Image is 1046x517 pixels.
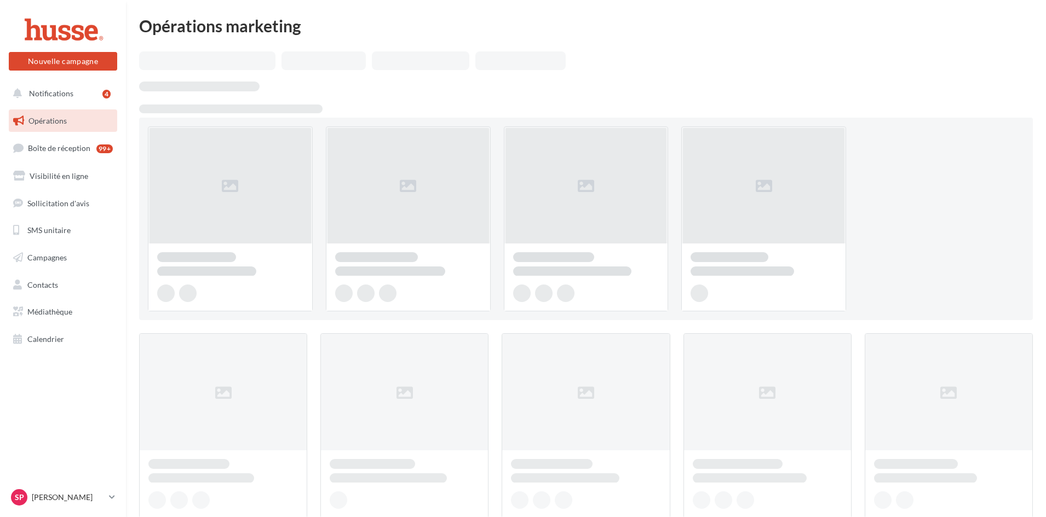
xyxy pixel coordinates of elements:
span: Calendrier [27,334,64,344]
a: Boîte de réception99+ [7,136,119,160]
a: Médiathèque [7,300,119,323]
button: Nouvelle campagne [9,52,117,71]
span: SMS unitaire [27,225,71,235]
a: Contacts [7,274,119,297]
div: 4 [102,90,111,98]
div: Opérations marketing [139,18,1033,34]
button: Notifications 4 [7,82,115,105]
span: Sp [15,492,24,503]
span: Notifications [29,89,73,98]
a: Campagnes [7,246,119,269]
a: Visibilité en ligne [7,165,119,188]
span: Boîte de réception [28,143,90,153]
a: Sp [PERSON_NAME] [9,487,117,508]
a: SMS unitaire [7,219,119,242]
span: Médiathèque [27,307,72,316]
span: Campagnes [27,253,67,262]
a: Sollicitation d'avis [7,192,119,215]
div: 99+ [96,144,113,153]
span: Sollicitation d'avis [27,198,89,207]
span: Opérations [28,116,67,125]
a: Opérations [7,109,119,132]
p: [PERSON_NAME] [32,492,105,503]
span: Visibilité en ligne [30,171,88,181]
span: Contacts [27,280,58,289]
a: Calendrier [7,328,119,351]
